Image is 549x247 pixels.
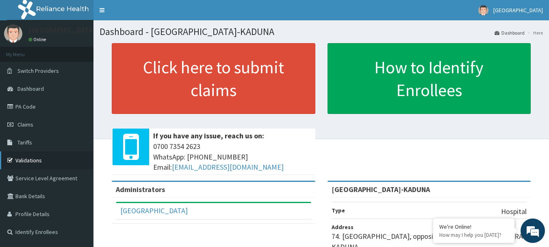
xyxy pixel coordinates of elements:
p: How may I help you today? [439,232,508,238]
b: Type [332,207,345,214]
a: Dashboard [495,29,525,36]
p: [GEOGRAPHIC_DATA] [28,26,95,34]
a: How to Identify Enrollees [328,43,531,114]
a: [EMAIL_ADDRESS][DOMAIN_NAME] [172,162,284,172]
span: Dashboard [17,85,44,92]
b: Administrators [116,185,165,194]
span: Switch Providers [17,67,59,74]
a: [GEOGRAPHIC_DATA] [120,206,188,215]
span: [GEOGRAPHIC_DATA] [493,7,543,14]
span: Claims [17,121,33,128]
div: We're Online! [439,223,508,230]
b: If you have any issue, reach us on: [153,131,264,140]
strong: [GEOGRAPHIC_DATA]-KADUNA [332,185,430,194]
a: Click here to submit claims [112,43,315,114]
span: 0700 7354 2623 WhatsApp: [PHONE_NUMBER] Email: [153,141,311,173]
p: Hospital [501,206,527,217]
h1: Dashboard - [GEOGRAPHIC_DATA]-KADUNA [100,26,543,37]
a: Online [28,37,48,42]
img: User Image [478,5,488,15]
img: User Image [4,24,22,43]
li: Here [525,29,543,36]
b: Address [332,223,354,231]
span: Tariffs [17,139,32,146]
